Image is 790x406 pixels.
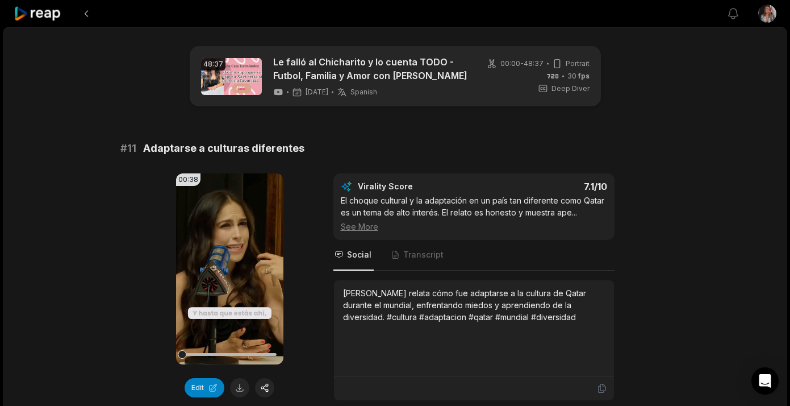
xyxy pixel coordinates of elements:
div: Virality Score [358,181,480,192]
span: Portrait [566,59,590,69]
span: Social [347,249,371,260]
span: Adaptarse a culturas diferentes [143,140,304,156]
span: 00:00 - 48:37 [500,59,544,69]
span: fps [578,72,590,80]
a: Le falló al Chicharito y lo cuenta TODO - Futbol, Familia y Amor con [PERSON_NAME] [273,55,469,82]
video: Your browser does not support mp4 format. [176,173,283,364]
button: Edit [185,378,224,397]
div: 7.1 /10 [485,181,607,192]
div: See More [341,221,607,233]
span: 30 [567,71,590,81]
span: Spanish [350,88,377,97]
div: Open Intercom Messenger [751,367,779,395]
div: [PERSON_NAME] relata cómo fue adaptarse a la cultura de Qatar durante el mundial, enfrentando mie... [343,287,605,323]
div: El choque cultural y la adaptación en un país tan diferente como Qatar es un tema de alto interés... [341,194,607,233]
span: Deep Diver [551,84,590,94]
span: [DATE] [306,88,328,97]
span: Transcript [403,249,444,260]
span: # 11 [120,140,136,156]
nav: Tabs [333,240,615,271]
